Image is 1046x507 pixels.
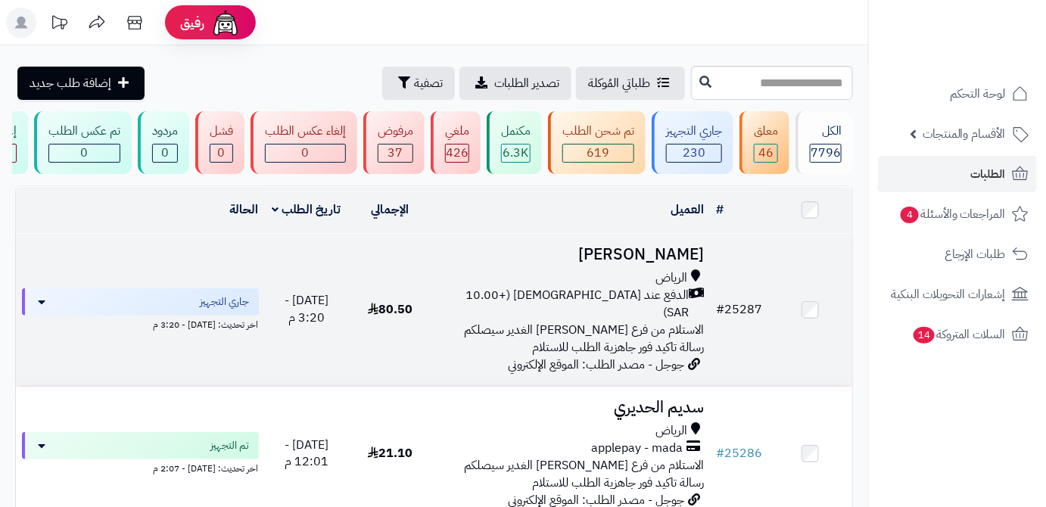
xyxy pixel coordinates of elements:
span: رفيق [180,14,204,32]
a: الكل7796 [792,111,856,174]
span: 6.3K [503,144,529,162]
a: لوحة التحكم [878,76,1037,112]
span: 426 [446,144,469,162]
a: العميل [671,201,705,219]
img: logo-2.png [943,42,1032,74]
a: تحديثات المنصة [40,8,78,42]
span: تصدير الطلبات [494,74,559,92]
span: 0 [161,144,169,162]
span: الاستلام من فرع [PERSON_NAME] الغدير سيصلكم رسالة تاكيد فور جاهزية الطلب للاستلام [465,321,705,356]
span: تم التجهيز [211,438,250,453]
span: [DATE] - 12:01 م [285,436,328,471]
a: السلات المتروكة14 [878,316,1037,353]
span: السلات المتروكة [912,324,1006,345]
a: #25286 [717,444,763,462]
img: ai-face.png [210,8,241,38]
span: 0 [218,144,226,162]
div: فشل [210,123,233,140]
a: تصدير الطلبات [459,67,571,100]
div: 46 [755,145,777,162]
a: # [717,201,724,219]
div: 37 [378,145,412,162]
div: مردود [152,123,178,140]
a: تاريخ الطلب [272,201,341,219]
span: 0 [81,144,89,162]
span: إشعارات التحويلات البنكية [891,284,1006,305]
div: 0 [49,145,120,162]
a: طلبات الإرجاع [878,236,1037,272]
span: applepay - mada [592,440,683,457]
span: 0 [302,144,310,162]
span: الطلبات [971,163,1006,185]
div: 0 [210,145,232,162]
button: تصفية [382,67,455,100]
span: 46 [758,144,774,162]
span: جاري التجهيز [201,294,250,309]
span: 80.50 [368,300,412,319]
a: إلغاء عكس الطلب 0 [247,111,360,174]
span: جوجل - مصدر الطلب: الموقع الإلكتروني [509,356,685,374]
div: ملغي [445,123,469,140]
div: تم عكس الطلب [48,123,120,140]
span: إضافة طلب جديد [30,74,111,92]
h3: سديم الحديري [438,399,705,416]
div: معلق [754,123,778,140]
span: # [717,444,725,462]
a: الحالة [230,201,259,219]
div: مكتمل [501,123,531,140]
div: 0 [153,145,177,162]
span: [DATE] - 3:20 م [285,291,328,327]
span: الاستلام من فرع [PERSON_NAME] الغدير سيصلكم رسالة تاكيد فور جاهزية الطلب للاستلام [465,456,705,492]
a: إضافة طلب جديد [17,67,145,100]
span: 37 [388,144,403,162]
span: 4 [901,207,919,223]
span: تصفية [414,74,443,92]
a: معلق 46 [736,111,792,174]
a: طلباتي المُوكلة [576,67,685,100]
div: تم شحن الطلب [562,123,634,140]
span: # [717,300,725,319]
div: إلغاء عكس الطلب [265,123,346,140]
div: اخر تحديث: [DATE] - 3:20 م [22,316,259,331]
a: #25287 [717,300,763,319]
a: مكتمل 6.3K [484,111,545,174]
div: 230 [667,145,721,162]
div: 6251 [502,145,530,162]
span: 14 [914,327,935,344]
div: الكل [810,123,842,140]
div: 619 [563,145,634,162]
span: لوحة التحكم [950,83,1006,104]
span: الأقسام والمنتجات [923,123,1006,145]
span: 21.10 [368,444,412,462]
a: المراجعات والأسئلة4 [878,196,1037,232]
span: طلبات الإرجاع [945,244,1006,265]
span: 230 [683,144,705,162]
span: 7796 [811,144,841,162]
a: مردود 0 [135,111,192,174]
div: جاري التجهيز [666,123,722,140]
div: اخر تحديث: [DATE] - 2:07 م [22,459,259,475]
h3: [PERSON_NAME] [438,246,705,263]
span: الرياض [656,269,688,287]
a: فشل 0 [192,111,247,174]
div: 0 [266,145,345,162]
div: مرفوض [378,123,413,140]
span: الدفع عند [DEMOGRAPHIC_DATA] (+10.00 SAR) [438,287,690,322]
span: 619 [587,144,610,162]
a: الطلبات [878,156,1037,192]
span: طلباتي المُوكلة [588,74,650,92]
a: جاري التجهيز 230 [649,111,736,174]
a: مرفوض 37 [360,111,428,174]
div: 426 [446,145,469,162]
a: تم عكس الطلب 0 [31,111,135,174]
a: تم شحن الطلب 619 [545,111,649,174]
a: الإجمالي [371,201,409,219]
a: ملغي 426 [428,111,484,174]
span: الرياض [656,422,688,440]
span: المراجعات والأسئلة [899,204,1006,225]
a: إشعارات التحويلات البنكية [878,276,1037,313]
